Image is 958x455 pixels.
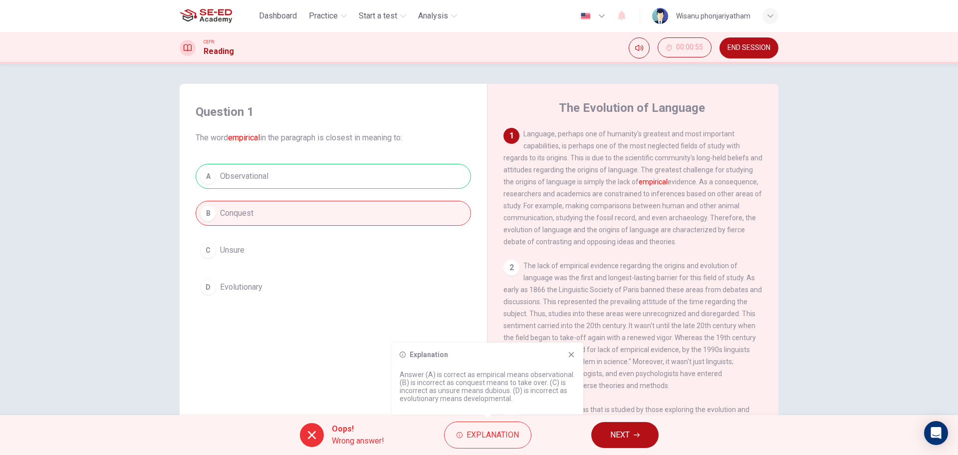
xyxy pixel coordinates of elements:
span: CEFR [204,38,214,45]
div: Wisanu phonjariyatham [676,10,750,22]
div: Open Intercom Messenger [924,421,948,445]
span: END SESSION [727,44,770,52]
div: 2 [503,260,519,276]
span: NEXT [610,428,630,442]
div: Mute [629,37,650,58]
span: Practice [309,10,338,22]
h1: Reading [204,45,234,57]
h6: Explanation [410,351,448,359]
img: Profile picture [652,8,668,24]
font: empirical [228,133,260,142]
span: Explanation [467,428,519,442]
h4: Question 1 [196,104,471,120]
span: Wrong answer! [332,435,384,447]
div: Hide [658,37,712,58]
p: Answer (A) is correct as empirical means observational. (B) is incorrect as conquest means to tak... [400,371,575,403]
span: The lack of empirical evidence regarding the origins and evolution of language was the first and ... [503,262,762,390]
img: SE-ED Academy logo [180,6,232,26]
span: Analysis [418,10,448,22]
span: Start a test [359,10,397,22]
font: empirical [639,178,668,186]
div: 1 [503,128,519,144]
span: 00:00:55 [676,43,703,51]
span: Oops! [332,423,384,435]
span: The word in the paragraph is closest in meaning to: [196,132,471,144]
h4: The Evolution of Language [559,100,705,116]
span: Dashboard [259,10,297,22]
img: en [579,12,592,20]
span: Language, perhaps one of humanity's greatest and most important capabilities, is perhaps one of t... [503,130,762,246]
